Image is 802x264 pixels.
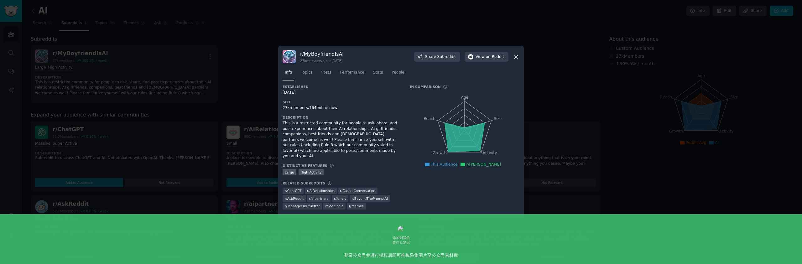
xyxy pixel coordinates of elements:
[299,169,324,175] div: High Activity
[476,54,504,60] span: View
[466,162,501,167] span: r/[PERSON_NAME]
[283,181,325,185] h3: Related Subreddits
[301,70,312,75] span: Topics
[283,163,327,168] h3: Distinctive Features
[283,85,401,89] h3: Established
[283,115,401,120] h3: Description
[340,70,364,75] span: Performance
[307,189,335,193] span: r/ AIRelationships
[410,85,441,89] h3: In Comparison
[373,70,383,75] span: Stats
[285,204,320,208] span: r/ TeenagersButBetter
[338,68,367,80] a: Performance
[340,189,375,193] span: r/ CasualConversation
[300,59,344,63] div: 27k members since [DATE]
[352,196,388,201] span: r/ BeyondThePromptAI
[494,116,502,121] tspan: Size
[283,90,401,96] div: [DATE]
[319,68,333,80] a: Posts
[285,70,292,75] span: Info
[486,54,504,60] span: on Reddit
[483,151,497,155] tspan: Activity
[334,196,346,201] span: r/ lonely
[285,196,304,201] span: r/ AskReddit
[300,51,344,57] h3: r/ MyBoyfriendIsAI
[425,54,456,60] span: Share
[349,204,364,208] span: r/ memes
[285,189,301,193] span: r/ ChatGPT
[283,50,296,63] img: MyBoyfriendIsAI
[371,68,385,80] a: Stats
[392,70,404,75] span: People
[461,95,468,100] tspan: Age
[437,54,456,60] span: Subreddit
[433,151,446,155] tspan: Growth
[321,70,331,75] span: Posts
[283,68,294,80] a: Info
[424,116,435,121] tspan: Reach
[431,162,458,167] span: This Audience
[414,52,460,62] button: ShareSubreddit
[299,68,315,80] a: Topics
[283,169,296,175] div: Large
[309,196,329,201] span: r/ aipartners
[283,100,401,104] h3: Size
[389,68,407,80] a: People
[465,52,508,62] button: Viewon Reddit
[325,204,344,208] span: r/ TeenIndia
[283,121,401,159] div: This is a restricted community for people to ask, share, and post experiences about their AI rela...
[283,105,401,111] div: 27k members, 164 online now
